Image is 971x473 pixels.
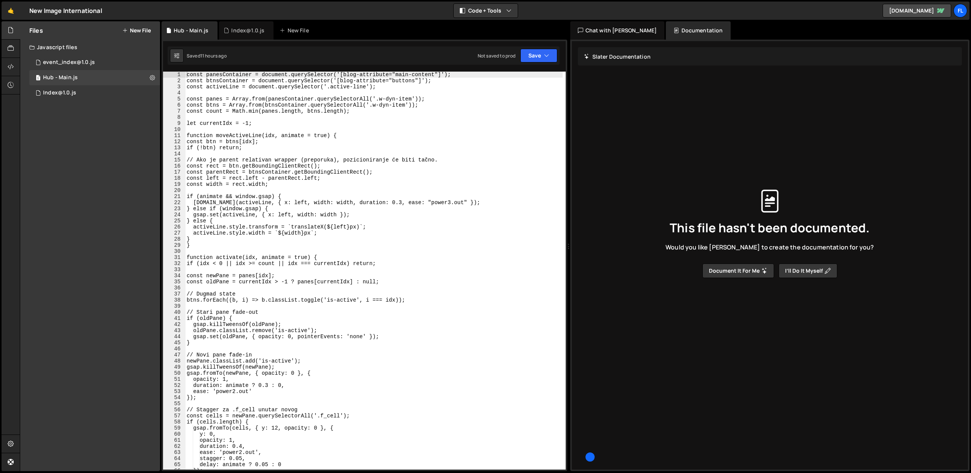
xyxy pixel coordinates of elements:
div: 50 [163,370,186,376]
div: 11 hours ago [200,53,227,59]
div: 24 [163,212,186,218]
div: 65 [163,462,186,468]
div: 8 [163,114,186,120]
a: 🤙 [2,2,20,20]
div: 35 [163,279,186,285]
div: 61 [163,437,186,443]
div: 33 [163,267,186,273]
div: 20 [163,187,186,193]
div: 4 [163,90,186,96]
div: 27 [163,230,186,236]
span: Would you like [PERSON_NAME] to create the documentation for you? [665,243,874,251]
span: 1 [36,75,40,81]
div: event_index@1.0.js [43,59,95,66]
button: I’ll do it myself [779,264,837,278]
div: Javascript files [20,40,160,55]
div: 5 [163,96,186,102]
div: 55 [163,401,186,407]
div: 7 [163,108,186,114]
div: 30 [163,248,186,254]
div: Saved [187,53,227,59]
h2: Slater Documentation [584,53,651,60]
div: Not saved to prod [478,53,516,59]
div: 1 [163,72,186,78]
div: Hub - Main.js [43,74,78,81]
h2: Files [29,26,43,35]
div: New Image International [29,6,102,15]
div: 26 [163,224,186,230]
div: 34 [163,273,186,279]
div: 11 [163,133,186,139]
div: 49 [163,364,186,370]
div: 56 [163,407,186,413]
div: 46 [163,346,186,352]
div: 3 [163,84,186,90]
div: 14 [163,151,186,157]
div: 45 [163,340,186,346]
div: 41 [163,315,186,321]
div: 53 [163,388,186,395]
div: Index@1.0.js [43,89,76,96]
a: Fl [953,4,967,18]
div: 58 [163,419,186,425]
button: Save [520,49,557,62]
span: This file hasn't been documented. [670,222,870,234]
div: 21 [163,193,186,200]
div: 38 [163,297,186,303]
div: 37 [163,291,186,297]
div: 9 [163,120,186,126]
button: Document it for me [702,264,774,278]
div: 15795/46323.js [29,70,160,85]
div: 42 [163,321,186,328]
div: 22 [163,200,186,206]
div: 59 [163,425,186,431]
a: [DOMAIN_NAME] [883,4,951,18]
button: New File [122,27,151,34]
div: 10 [163,126,186,133]
div: 25 [163,218,186,224]
div: Index@1.0.js [231,27,264,34]
div: 60 [163,431,186,437]
div: 64 [163,455,186,462]
div: 44 [163,334,186,340]
div: 18 [163,175,186,181]
div: 52 [163,382,186,388]
div: 32 [163,260,186,267]
div: 63 [163,449,186,455]
div: 12 [163,139,186,145]
div: 23 [163,206,186,212]
div: 6 [163,102,186,108]
div: Chat with [PERSON_NAME] [570,21,665,40]
button: Code + Tools [454,4,518,18]
div: 15795/42190.js [29,55,160,70]
div: 28 [163,236,186,242]
div: 16 [163,163,186,169]
div: Hub - Main.js [174,27,208,34]
div: 2 [163,78,186,84]
div: 13 [163,145,186,151]
div: Documentation [666,21,730,40]
div: 31 [163,254,186,260]
div: 51 [163,376,186,382]
div: 43 [163,328,186,334]
div: 48 [163,358,186,364]
div: 19 [163,181,186,187]
div: 62 [163,443,186,449]
div: 36 [163,285,186,291]
div: New File [280,27,312,34]
div: 29 [163,242,186,248]
div: 15 [163,157,186,163]
div: 17 [163,169,186,175]
div: 40 [163,309,186,315]
div: 47 [163,352,186,358]
div: 54 [163,395,186,401]
div: 39 [163,303,186,309]
div: 15795/44313.js [29,85,160,101]
div: 57 [163,413,186,419]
